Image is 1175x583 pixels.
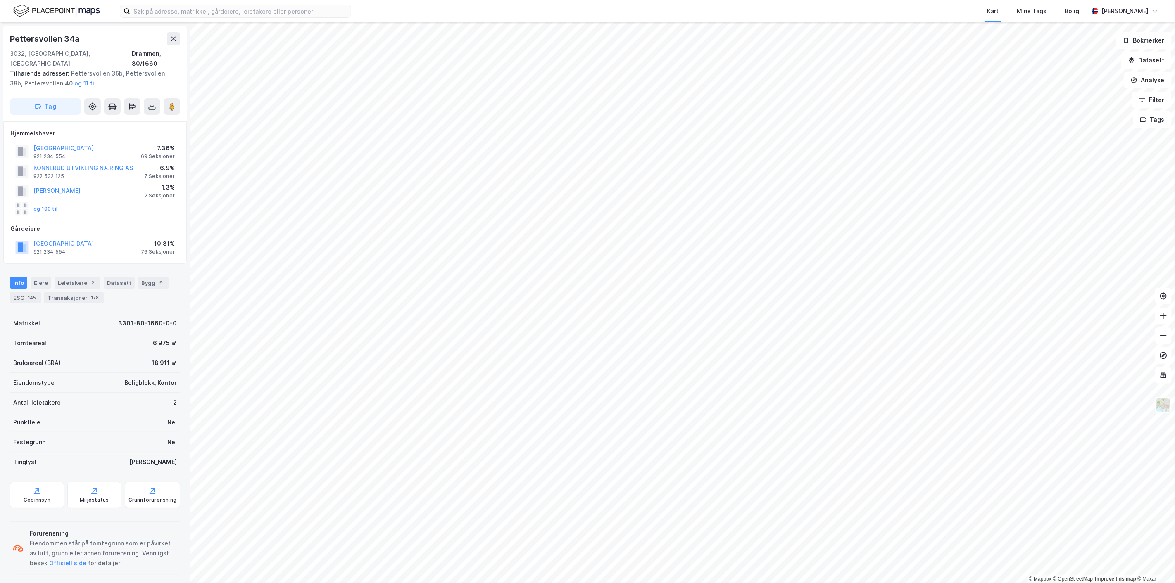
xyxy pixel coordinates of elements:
[157,279,165,287] div: 9
[1029,576,1051,582] a: Mapbox
[1065,6,1079,16] div: Bolig
[10,224,180,234] div: Gårdeiere
[55,277,100,289] div: Leietakere
[141,153,175,160] div: 69 Seksjoner
[1134,543,1175,583] iframe: Chat Widget
[33,153,66,160] div: 921 234 554
[31,277,51,289] div: Eiere
[118,318,177,328] div: 3301-80-1660-0-0
[13,4,100,18] img: logo.f888ab2527a4732fd821a326f86c7f29.svg
[10,98,81,115] button: Tag
[30,538,177,568] div: Eiendommen står på tomtegrunn som er påvirket av luft, grunn eller annen forurensning. Vennligst ...
[1156,397,1171,413] img: Z
[104,277,135,289] div: Datasett
[1017,6,1047,16] div: Mine Tags
[26,294,38,302] div: 145
[13,417,40,427] div: Punktleie
[13,358,61,368] div: Bruksareal (BRA)
[13,378,55,388] div: Eiendomstype
[1133,111,1172,128] button: Tags
[141,249,175,255] div: 76 Seksjoner
[13,457,37,467] div: Tinglyst
[10,277,27,289] div: Info
[141,239,175,249] div: 10.81%
[167,417,177,427] div: Nei
[89,279,97,287] div: 2
[33,173,64,180] div: 922 532 125
[167,437,177,447] div: Nei
[10,292,41,303] div: ESG
[13,398,61,408] div: Antall leietakere
[13,318,40,328] div: Matrikkel
[1101,6,1149,16] div: [PERSON_NAME]
[129,457,177,467] div: [PERSON_NAME]
[145,192,175,199] div: 2 Seksjoner
[173,398,177,408] div: 2
[144,163,175,173] div: 6.9%
[132,49,180,69] div: Drammen, 80/1660
[128,497,176,503] div: Grunnforurensning
[80,497,109,503] div: Miljøstatus
[10,128,180,138] div: Hjemmelshaver
[124,378,177,388] div: Boligblokk, Kontor
[10,32,81,45] div: Pettersvollen 34a
[138,277,169,289] div: Bygg
[1124,72,1172,88] button: Analyse
[13,437,45,447] div: Festegrunn
[1116,32,1172,49] button: Bokmerker
[24,497,50,503] div: Geoinnsyn
[10,70,71,77] span: Tilhørende adresser:
[44,292,104,303] div: Transaksjoner
[153,338,177,348] div: 6 975 ㎡
[130,5,351,17] input: Søk på adresse, matrikkel, gårdeiere, leietakere eller personer
[30,528,177,538] div: Forurensning
[10,49,132,69] div: 3032, [GEOGRAPHIC_DATA], [GEOGRAPHIC_DATA]
[10,69,174,88] div: Pettersvollen 36b, Pettersvollen 38b, Pettersvollen 40
[33,249,66,255] div: 921 234 554
[144,173,175,180] div: 7 Seksjoner
[89,294,100,302] div: 178
[145,182,175,192] div: 1.3%
[152,358,177,368] div: 18 911 ㎡
[1134,543,1175,583] div: Kontrollprogram for chat
[987,6,999,16] div: Kart
[1121,52,1172,69] button: Datasett
[1132,92,1172,108] button: Filter
[13,338,46,348] div: Tomteareal
[141,143,175,153] div: 7.36%
[1053,576,1093,582] a: OpenStreetMap
[1095,576,1136,582] a: Improve this map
